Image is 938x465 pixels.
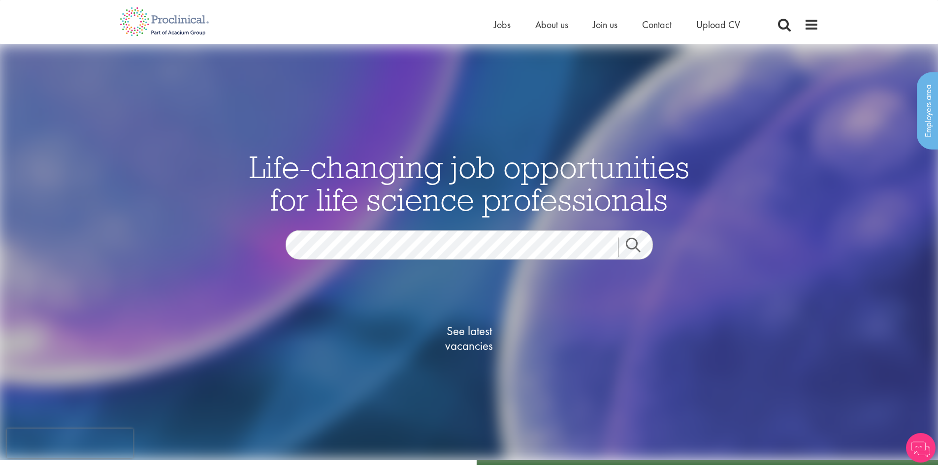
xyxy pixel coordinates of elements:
a: See latestvacancies [420,284,518,392]
a: Join us [593,18,617,31]
span: Life-changing job opportunities for life science professionals [249,147,689,218]
a: Jobs [494,18,511,31]
a: Contact [642,18,672,31]
iframe: reCAPTCHA [7,429,133,458]
a: Job search submit button [618,237,660,257]
a: Upload CV [696,18,740,31]
img: Chatbot [906,433,936,463]
a: About us [535,18,568,31]
span: See latest vacancies [420,323,518,353]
